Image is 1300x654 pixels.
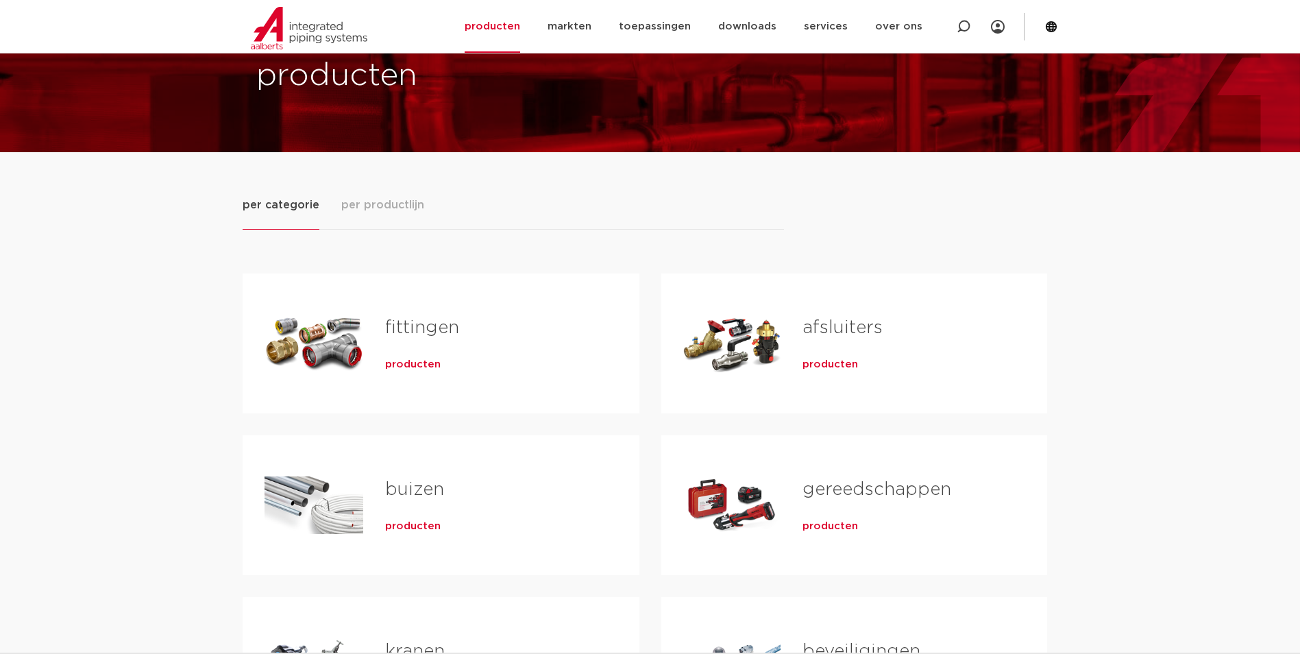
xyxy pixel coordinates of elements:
[802,481,951,498] a: gereedschappen
[385,520,441,533] a: producten
[802,520,858,533] a: producten
[385,358,441,372] a: producten
[802,319,883,337] a: afsluiters
[991,12,1005,42] div: my IPS
[385,319,459,337] a: fittingen
[385,481,444,498] a: buizen
[341,197,424,213] span: per productlijn
[256,54,643,98] h1: producten
[802,358,858,372] a: producten
[243,197,319,213] span: per categorie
